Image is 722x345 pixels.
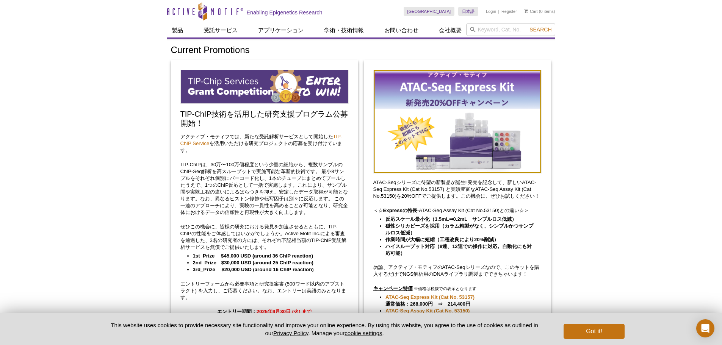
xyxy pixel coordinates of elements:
[171,45,551,56] h1: Current Promotions
[319,23,368,37] a: 学術・技術情報
[180,70,349,104] img: TIP-ChIP Service Grant Competition
[486,9,496,14] a: Login
[254,23,308,37] a: アプリケーション
[525,9,528,13] img: Your Cart
[527,26,554,33] button: Search
[98,321,551,337] p: This website uses cookies to provide necessary site functionality and improve your online experie...
[247,9,323,16] h2: Enabling Epigenetics Research
[564,324,624,339] button: Got it!
[696,319,714,337] div: Open Intercom Messenger
[167,23,188,37] a: 製品
[466,23,555,36] input: Keyword, Cat. No.
[373,264,542,278] p: 勿論、アクティブ・モティフのATAC-Seqシリーズなので、このキットを購入するだけでNGS解析用のDNAライブラリ調製までできちゃいます！
[373,70,542,173] img: Save on ATAC-Seq Kits
[373,286,413,291] u: キャンペーン特価
[525,7,555,16] li: (0 items)
[345,330,382,336] button: cookie settings
[380,23,423,37] a: お問い合わせ
[193,267,314,272] strong: 3rd_Prize $20,000 USD (around 16 ChIP reaction)
[193,260,313,265] strong: 2nd_Prize $30,000 USD (around 25 ChIP reaction)
[501,9,517,14] a: Register
[373,207,542,214] p: ＜☆ -ATAC-Seq Assay Kit (Cat No.53150)との違い☆＞
[180,109,349,128] h2: TIP-ChIP技術を活用した研究支援プログラム公募開始！
[199,23,242,37] a: 受託サービス
[180,223,349,251] p: ぜひこの機会に、皆様の研究における発見を加速させるとともに、TIP-ChIPの性能をご体感してはいかがでしょうか。Active Motif Inc.による審査を通過した、3名の研究者の方には、そ...
[385,294,475,301] a: ATAC-Seq Express Kit (Cat No. 53157)
[383,208,417,213] strong: Expressの特長
[414,286,476,291] span: ※価格は税抜での表示となります
[257,309,312,314] span: 2025年9月30日 (火) まで
[217,309,312,314] strong: エントリー期間：
[385,308,470,320] strong: 通常価格：268,000円 ⇒ 214,400円
[434,23,466,37] a: 会社概要
[385,237,499,242] strong: 作業時間が大幅に短縮（工程改良により20%削減）
[529,27,551,33] span: Search
[498,7,500,16] li: |
[385,244,532,256] strong: ハイスループット対応（8連、12連での操作に対応。自動化にも対応可能）
[385,294,475,307] strong: 通常価格：268,000円 ⇒ 214,400円
[273,330,308,336] a: Privacy Policy
[373,179,542,200] p: ATAC-Seqシリーズに待望の新製品が誕生‼発売を記念して、新しいATAC-Seq Express Kit (Cat No.53157) と実績豊富なATAC-Seq Assay Kit (C...
[385,308,470,314] a: ATAC-Seq Assay Kit (Cat No. 53150)
[404,7,455,16] a: [GEOGRAPHIC_DATA]
[525,9,538,14] a: Cart
[458,7,478,16] a: 日本語
[180,281,349,301] p: エントリーフォームから必要事項と研究提案書 (500ワード以内のアブストラクト) を入力し、ご応募ください。なお、エントリーは英語のみとなります。
[193,253,313,259] strong: 1st_Prize $45,000 USD (around 36 ChIP reaction)
[385,223,533,236] strong: 磁性シリカビーズを採用（カラム精製がなく、シンプルかつサンプルロス低減）
[180,133,349,154] p: アクティブ・モティフでは、新たな受託解析サービスとして開始した を活用いただける研究プロジェクトの応募を受け付けています。
[180,161,349,216] p: TIP-ChIPは、30万〜100万個程度という少量の細胞から、複数サンプルのChIP-Seq解析を高スループットで実施可能な革新的技術です。 最小8サンプルをそれぞれ個別にバーコード化し、1本...
[385,216,517,222] strong: 反応スケール最小化（1.5mL⇒0.2mL サンプルロス低減）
